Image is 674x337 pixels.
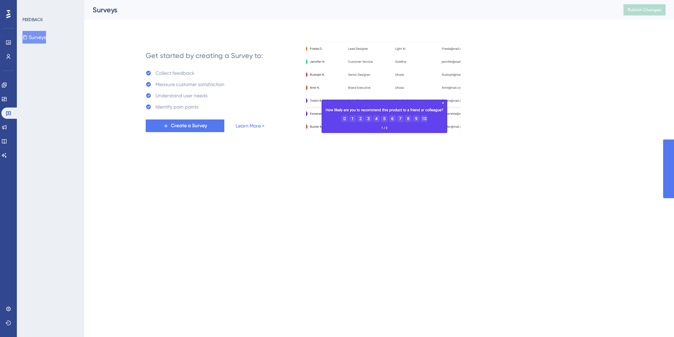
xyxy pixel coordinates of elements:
div: Get started by creating a Survey to: [146,51,263,60]
iframe: UserGuiding AI Assistant Launcher [645,309,666,330]
button: Surveys [22,31,46,44]
div: Measure customer satisfaction [156,80,224,89]
div: Understand user needs [156,91,207,100]
div: Surveys [93,5,606,15]
button: Publish Changes [623,4,666,15]
div: FEEDBACK [22,17,43,22]
span: Create a Survey [171,122,207,130]
span: Publish Changes [628,7,661,13]
button: Create a Survey [146,119,224,132]
img: b81bf5b5c10d0e3e90f664060979471a.gif [306,42,461,135]
a: Learn More > [236,122,264,130]
div: Collect feedback [156,69,194,77]
div: Identify pain points [156,103,198,111]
